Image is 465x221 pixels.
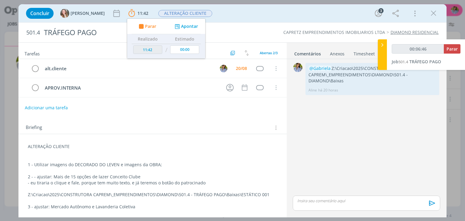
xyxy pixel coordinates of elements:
button: Parar [444,44,460,54]
span: ALTERAÇÃO CLIENTE [158,10,212,17]
span: TRÁFEGO PAGO [409,59,441,64]
button: ALTERAÇÃO CLIENTE [158,10,213,17]
button: 3 [374,8,383,18]
p: 3 - ajustar: Mercado Autônomo e Lavanderia Coletiva [28,204,277,210]
p: Aline [308,87,317,93]
span: 11:42 [137,10,148,16]
button: 11:42 [127,8,150,18]
span: 501.4 [398,59,408,64]
img: arrow-down-up.svg [245,50,249,56]
div: APROV.INTERNA [42,84,220,92]
span: Tarefas [25,49,40,57]
span: Abertas 2/3 [260,51,278,55]
p: - eu tiraria o clique e fale, porque tem muito texto, e já teremos o botão do patrocinado [28,180,277,186]
a: Comentários [294,48,321,57]
div: Anexos [330,51,345,57]
div: alt.cliente [42,65,214,72]
span: Concluir [30,11,49,16]
p: 1 - Utilizar imagens do DECORADO DO LEVEN e imagens da OBRA; [28,162,277,168]
th: Realizado [132,34,164,44]
a: Timesheet [353,48,375,57]
a: Job501.4TRÁFEGO PAGO [392,59,441,64]
p: ALTERAÇÃO CLIENTE [28,143,277,150]
img: A [220,65,227,72]
div: 3 [378,8,384,13]
img: G [60,9,69,18]
span: @Gabriela [309,65,331,71]
span: Parar [145,24,156,28]
span: Parar [447,46,458,52]
a: DIAMOND RESIDENCIAL [391,29,439,35]
span: [PERSON_NAME] [71,11,105,15]
p: Z:\Criacao\2025\CONSTRUTORA CAPREM\_EMPREENDIMENTOS\DIAMOND\501.4 - DIAMOND\Baixas [308,65,436,84]
div: TRÁFEGO PAGO [41,25,264,40]
button: Apontar [173,23,198,30]
img: A [293,63,302,72]
button: G[PERSON_NAME] [60,9,105,18]
th: Estimado [169,34,201,44]
p: Z:\Criacao\2025\CONSTRUTORA CAPREM\_EMPREENDIMENTOS\DIAMOND\501.4 - TRÁFEGO PAGO\Baixas\ESTÁTICO 001 [28,192,277,198]
button: A [219,64,228,73]
ul: 11:42 [127,18,206,59]
p: 2 - - ajustar: Mais de 15 opções de lazer Conceito Clube [28,174,277,180]
button: Adicionar uma tarefa [25,102,68,113]
div: 20/08 [236,66,247,71]
td: / [164,44,169,56]
span: há 20 horas [318,87,338,93]
span: 501.4 [26,29,40,36]
div: dialog [18,4,446,217]
span: Briefing [26,124,42,132]
a: CAPRETZ EMPREENDIMENTOS IMOBILIARIOS LTDA [283,29,385,35]
button: Concluir [26,8,54,19]
button: Parar [137,23,157,30]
